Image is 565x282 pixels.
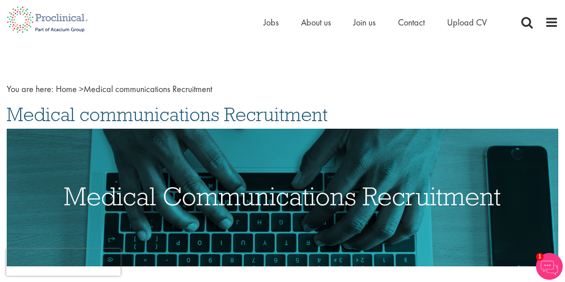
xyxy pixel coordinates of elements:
iframe: reCAPTCHA [6,249,121,276]
a: breadcrumb link to Home [56,83,77,95]
img: Medical Communication Recruitment [7,129,558,267]
a: Join us [353,17,376,28]
span: 1 [536,253,544,261]
img: Chatbot [536,253,563,280]
a: About us [301,17,331,28]
span: > [79,83,84,95]
span: You are here: [7,83,54,95]
a: Jobs [264,17,279,28]
span: Medical communications Recruitment [56,83,212,95]
a: Contact [398,17,425,28]
span: Medical communications Recruitment [7,102,328,126]
a: Upload CV [447,17,487,28]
